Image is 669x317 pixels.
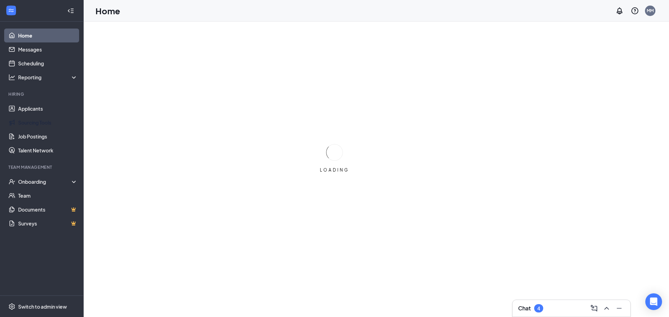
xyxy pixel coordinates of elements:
svg: Notifications [615,7,624,15]
a: DocumentsCrown [18,203,78,216]
a: Job Postings [18,129,78,143]
svg: Minimize [615,304,623,312]
svg: ChevronUp [602,304,611,312]
div: LOADING [317,167,352,173]
a: Scheduling [18,56,78,70]
svg: UserCheck [8,178,15,185]
div: Open Intercom Messenger [645,293,662,310]
div: Hiring [8,91,76,97]
a: Team [18,189,78,203]
a: Sourcing Tools [18,116,78,129]
a: Home [18,29,78,42]
div: Reporting [18,74,78,81]
svg: ComposeMessage [590,304,598,312]
button: ComposeMessage [589,303,600,314]
div: Team Management [8,164,76,170]
a: Messages [18,42,78,56]
a: SurveysCrown [18,216,78,230]
svg: WorkstreamLogo [8,7,15,14]
h3: Chat [518,304,531,312]
button: ChevronUp [601,303,612,314]
svg: Collapse [67,7,74,14]
div: 4 [537,306,540,311]
div: Onboarding [18,178,72,185]
div: MM [647,8,654,14]
div: Switch to admin view [18,303,67,310]
svg: Analysis [8,74,15,81]
svg: Settings [8,303,15,310]
button: Minimize [614,303,625,314]
a: Talent Network [18,143,78,157]
a: Applicants [18,102,78,116]
h1: Home [95,5,120,17]
svg: QuestionInfo [631,7,639,15]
